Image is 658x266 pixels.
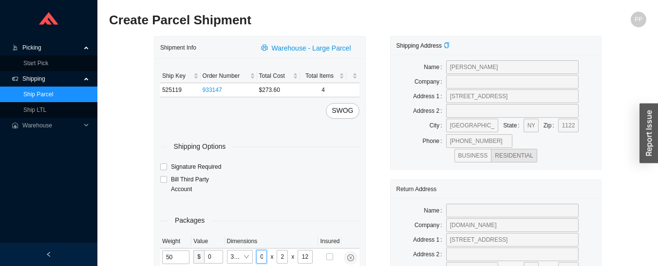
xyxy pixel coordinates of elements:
[193,250,204,264] span: $
[414,218,446,232] label: Company
[257,69,301,83] th: Total Cost sortable
[231,250,249,263] span: 30 x 24 x 12
[298,250,313,264] input: H
[160,69,201,83] th: Ship Key sortable
[346,69,359,83] th: undefined sortable
[23,60,48,67] a: Start Pick
[544,119,558,132] label: Zip
[255,41,359,54] button: printerWarehouse - Large Parcel
[160,38,255,56] div: Shipment Info
[257,83,301,97] td: $273.60
[162,71,191,81] span: Ship Key
[167,162,225,172] span: Signature Required
[203,71,248,81] span: Order Number
[201,69,257,83] th: Order Number sortable
[300,83,346,97] td: 4
[413,248,446,261] label: Address 2
[167,175,224,194] span: Bill Third Party Account
[22,71,81,87] span: Shipping
[300,69,346,83] th: Total Items sortable
[277,250,288,264] input: W
[291,252,294,262] div: x
[261,44,270,52] span: printer
[423,134,446,148] label: Phone
[225,234,319,248] th: Dimensions
[430,119,446,132] label: City
[396,180,596,198] div: Return Address
[270,252,273,262] div: x
[444,41,450,51] div: Copy
[503,119,523,132] label: State
[424,60,446,74] label: Name
[160,83,201,97] td: 525119
[424,204,446,217] label: Name
[22,118,81,133] span: Warehouse
[396,42,450,49] span: Shipping Address
[168,215,211,226] span: Packages
[344,251,357,265] button: close-circle
[414,75,446,89] label: Company
[413,104,446,118] label: Address 2
[413,233,446,247] label: Address 1
[259,71,291,81] span: Total Cost
[46,251,52,257] span: left
[458,152,488,159] span: BUSINESS
[302,71,337,81] span: Total Items
[22,40,81,55] span: Picking
[326,103,359,119] button: SWOG
[191,234,225,248] th: Value
[444,42,450,48] span: copy
[23,106,46,113] a: Ship LTL
[272,43,351,54] span: Warehouse - Large Parcel
[413,89,446,103] label: Address 1
[635,12,642,27] span: PP
[167,141,233,152] span: Shipping Options
[23,91,53,98] a: Ship Parcel
[318,234,341,248] th: Insured
[332,105,353,116] span: SWOG
[160,234,191,248] th: Weight
[109,12,512,29] h2: Create Parcel Shipment
[203,87,222,93] a: 933147
[256,250,267,264] input: L
[495,152,533,159] span: RESIDENTIAL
